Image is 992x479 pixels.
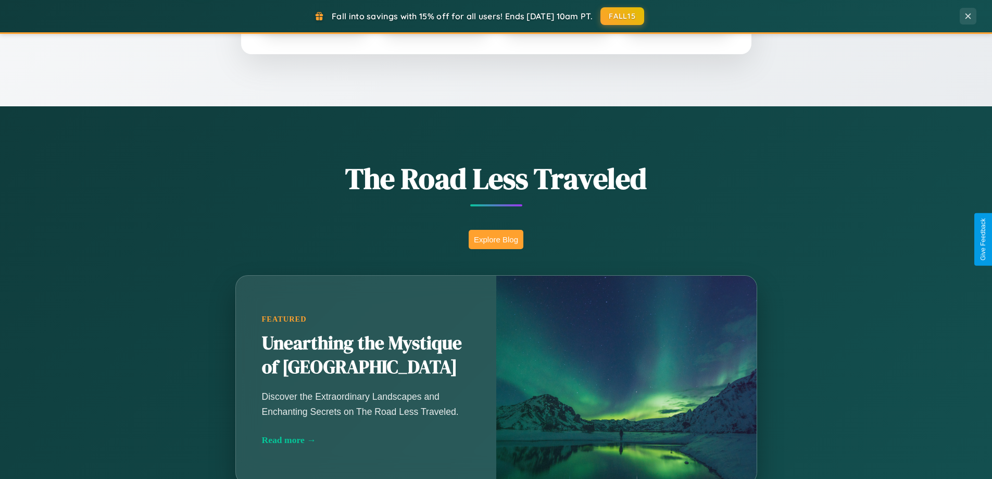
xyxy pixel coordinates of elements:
p: Discover the Extraordinary Landscapes and Enchanting Secrets on The Road Less Traveled. [262,389,470,419]
h2: Unearthing the Mystique of [GEOGRAPHIC_DATA] [262,331,470,379]
button: FALL15 [600,7,644,25]
div: Give Feedback [980,218,987,261]
button: Explore Blog [469,230,523,249]
div: Read more → [262,435,470,446]
div: Featured [262,315,470,324]
h1: The Road Less Traveled [184,158,809,199]
span: Fall into savings with 15% off for all users! Ends [DATE] 10am PT. [332,11,593,21]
